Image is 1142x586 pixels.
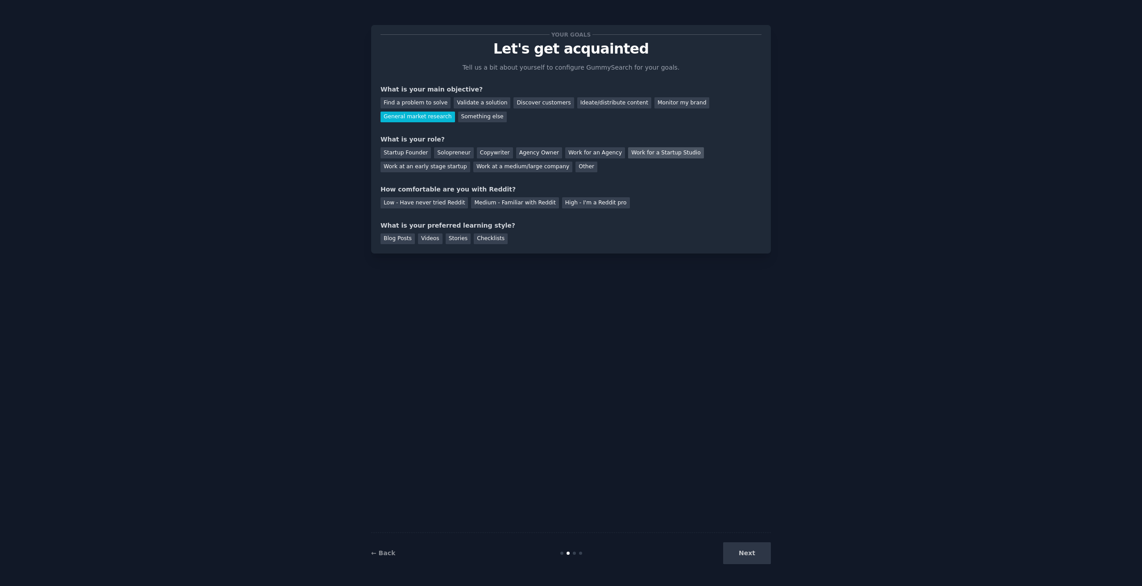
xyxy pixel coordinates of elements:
[381,197,468,208] div: Low - Have never tried Reddit
[381,85,761,94] div: What is your main objective?
[434,147,473,158] div: Solopreneur
[654,97,709,108] div: Monitor my brand
[575,162,597,173] div: Other
[381,112,455,123] div: General market research
[381,185,761,194] div: How comfortable are you with Reddit?
[513,97,574,108] div: Discover customers
[381,97,451,108] div: Find a problem to solve
[381,135,761,144] div: What is your role?
[550,30,592,39] span: Your goals
[577,97,651,108] div: Ideate/distribute content
[418,233,443,245] div: Videos
[562,197,630,208] div: High - I'm a Reddit pro
[381,147,431,158] div: Startup Founder
[454,97,510,108] div: Validate a solution
[474,233,508,245] div: Checklists
[381,221,761,230] div: What is your preferred learning style?
[628,147,703,158] div: Work for a Startup Studio
[459,63,683,72] p: Tell us a bit about yourself to configure GummySearch for your goals.
[381,41,761,57] p: Let's get acquainted
[381,233,415,245] div: Blog Posts
[473,162,572,173] div: Work at a medium/large company
[516,147,562,158] div: Agency Owner
[446,233,471,245] div: Stories
[381,162,470,173] div: Work at an early stage startup
[471,197,559,208] div: Medium - Familiar with Reddit
[371,549,395,557] a: ← Back
[477,147,513,158] div: Copywriter
[458,112,507,123] div: Something else
[565,147,625,158] div: Work for an Agency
